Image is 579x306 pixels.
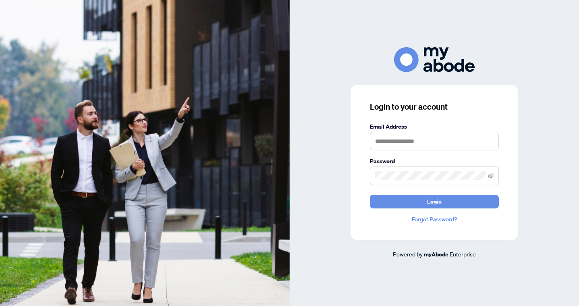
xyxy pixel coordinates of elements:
[394,47,475,72] img: ma-logo
[393,250,423,258] span: Powered by
[427,195,442,208] span: Login
[370,215,499,224] a: Forgot Password?
[424,250,448,259] a: myAbode
[370,101,499,112] h3: Login to your account
[450,250,476,258] span: Enterprise
[370,195,499,208] button: Login
[488,173,494,179] span: eye-invisible
[370,157,499,166] label: Password
[370,122,499,131] label: Email Address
